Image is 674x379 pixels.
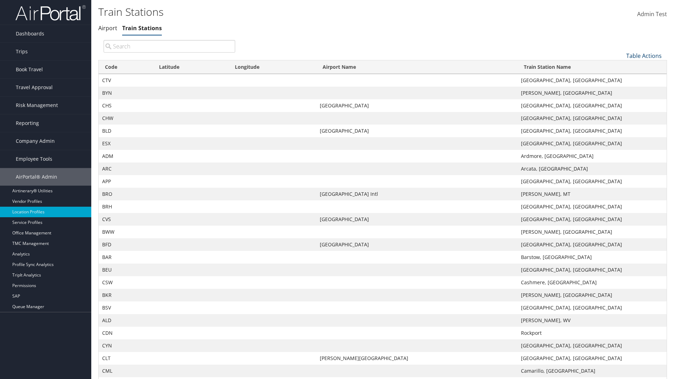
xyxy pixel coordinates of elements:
[637,4,667,25] a: Admin Test
[99,200,153,213] td: BRH
[517,125,667,137] td: [GEOGRAPHIC_DATA], [GEOGRAPHIC_DATA]
[626,52,662,60] a: Table Actions
[517,289,667,301] td: [PERSON_NAME], [GEOGRAPHIC_DATA]
[99,276,153,289] td: CSW
[122,24,162,32] a: Train Stations
[517,251,667,264] td: Barstow, [GEOGRAPHIC_DATA]
[517,137,667,150] td: [GEOGRAPHIC_DATA], [GEOGRAPHIC_DATA]
[16,61,43,78] span: Book Travel
[153,60,229,74] th: Latitude: activate to sort column descending
[517,238,667,251] td: [GEOGRAPHIC_DATA], [GEOGRAPHIC_DATA]
[517,112,667,125] td: [GEOGRAPHIC_DATA], [GEOGRAPHIC_DATA]
[517,352,667,365] td: [GEOGRAPHIC_DATA], [GEOGRAPHIC_DATA]
[16,25,44,42] span: Dashboards
[517,226,667,238] td: [PERSON_NAME], [GEOGRAPHIC_DATA]
[99,60,153,74] th: Code: activate to sort column ascending
[517,301,667,314] td: [GEOGRAPHIC_DATA], [GEOGRAPHIC_DATA]
[517,213,667,226] td: [GEOGRAPHIC_DATA], [GEOGRAPHIC_DATA]
[99,264,153,276] td: BEU
[517,200,667,213] td: [GEOGRAPHIC_DATA], [GEOGRAPHIC_DATA]
[99,87,153,99] td: BYN
[16,114,39,132] span: Reporting
[99,112,153,125] td: CHW
[517,188,667,200] td: [PERSON_NAME], MT
[16,97,58,114] span: Risk Management
[99,352,153,365] td: CLT
[99,339,153,352] td: CYN
[316,60,517,74] th: Airport Name: activate to sort column ascending
[99,150,153,162] td: ADM
[517,327,667,339] td: Rockport
[99,175,153,188] td: APP
[517,162,667,175] td: Arcata, [GEOGRAPHIC_DATA]
[517,264,667,276] td: [GEOGRAPHIC_DATA], [GEOGRAPHIC_DATA]
[517,99,667,112] td: [GEOGRAPHIC_DATA], [GEOGRAPHIC_DATA]
[316,99,517,112] td: [GEOGRAPHIC_DATA]
[99,226,153,238] td: BWW
[99,188,153,200] td: BRO
[104,40,235,53] input: Search
[99,74,153,87] td: CTV
[99,162,153,175] td: ARC
[316,238,517,251] td: [GEOGRAPHIC_DATA]
[517,276,667,289] td: Cashmere, [GEOGRAPHIC_DATA]
[15,5,86,21] img: airportal-logo.png
[99,137,153,150] td: ESX
[517,60,667,74] th: Train Station Name: activate to sort column ascending
[517,314,667,327] td: [PERSON_NAME], WV
[517,175,667,188] td: [GEOGRAPHIC_DATA], [GEOGRAPHIC_DATA]
[316,213,517,226] td: [GEOGRAPHIC_DATA]
[99,289,153,301] td: BKR
[98,5,477,19] h1: Train Stations
[99,99,153,112] td: CHS
[637,10,667,18] span: Admin Test
[16,43,28,60] span: Trips
[517,87,667,99] td: [PERSON_NAME], [GEOGRAPHIC_DATA]
[16,150,52,168] span: Employee Tools
[99,365,153,377] td: CML
[517,339,667,352] td: [GEOGRAPHIC_DATA], [GEOGRAPHIC_DATA]
[99,327,153,339] td: CDN
[99,301,153,314] td: BSV
[316,188,517,200] td: [GEOGRAPHIC_DATA] Intl
[16,132,55,150] span: Company Admin
[16,79,53,96] span: Travel Approval
[99,251,153,264] td: BAR
[99,213,153,226] td: CVS
[316,352,517,365] td: [PERSON_NAME][GEOGRAPHIC_DATA]
[517,150,667,162] td: Ardmore, [GEOGRAPHIC_DATA]
[99,125,153,137] td: BLD
[517,365,667,377] td: Camarillo, [GEOGRAPHIC_DATA]
[99,238,153,251] td: BFD
[99,314,153,327] td: ALD
[316,125,517,137] td: [GEOGRAPHIC_DATA]
[16,168,57,186] span: AirPortal® Admin
[98,24,117,32] a: Airport
[517,74,667,87] td: [GEOGRAPHIC_DATA], [GEOGRAPHIC_DATA]
[229,60,316,74] th: Longitude: activate to sort column ascending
